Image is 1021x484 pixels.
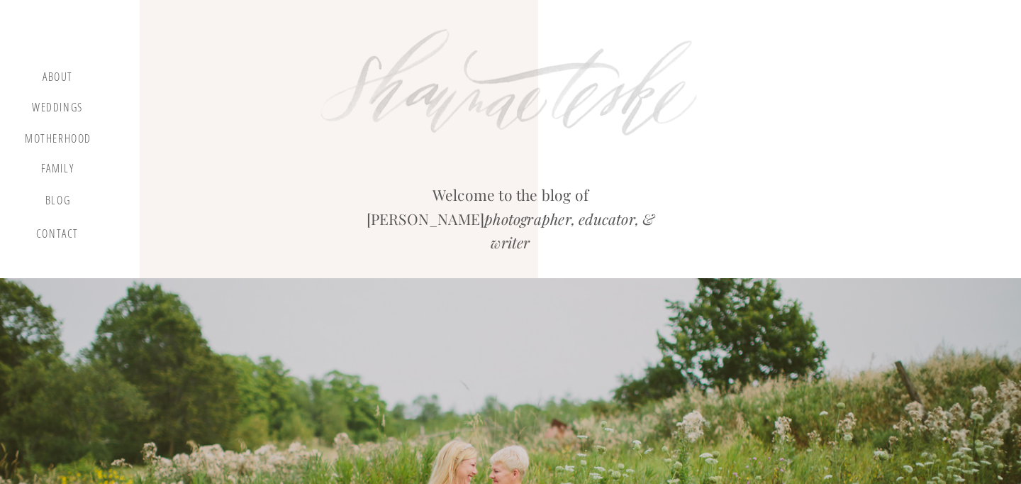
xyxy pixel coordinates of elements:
a: contact [33,227,82,246]
a: motherhood [25,132,91,148]
h2: Welcome to the blog of [PERSON_NAME] [356,183,665,241]
a: Family [30,162,84,180]
a: blog [37,194,79,214]
i: photographer, educator, & writer [484,209,654,253]
a: Weddings [30,101,84,119]
a: about [37,70,79,87]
